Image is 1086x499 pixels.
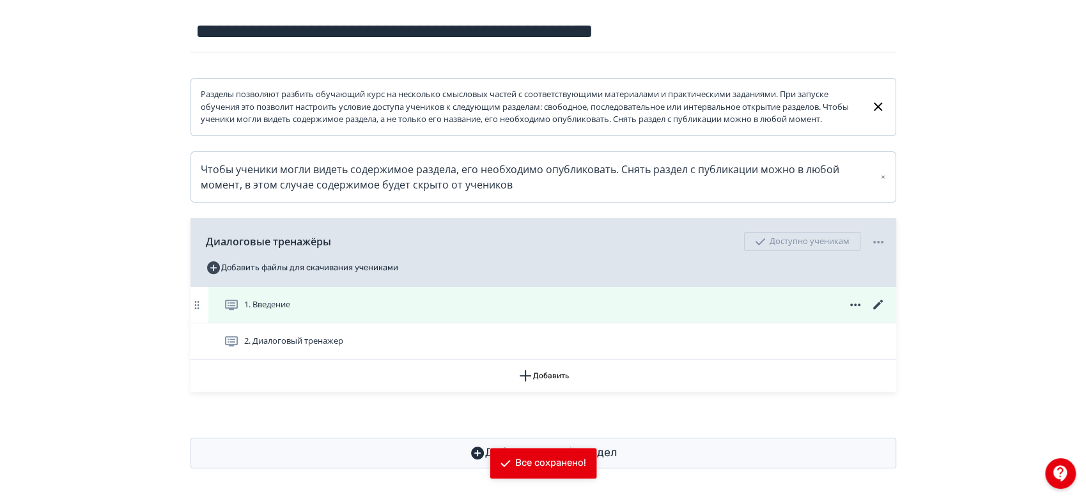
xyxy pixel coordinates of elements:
[190,360,896,392] button: Добавить
[190,323,896,360] div: 2. Диалоговый тренажер
[515,457,586,470] div: Все сохранено!
[744,232,860,251] div: Доступно ученикам
[244,298,290,311] span: 1. Введение
[244,335,343,348] span: 2. Диалоговый тренажер
[190,287,896,323] div: 1. Введение
[206,234,331,249] span: Диалоговые тренажёры
[201,162,886,192] div: Чтобы ученики могли видеть содержимое раздела, его необходимо опубликовать. Снять раздел с публик...
[190,438,896,468] button: Добавить новый раздел
[201,88,861,126] div: Разделы позволяют разбить обучающий курс на несколько смысловых частей с соответствующими материа...
[206,257,398,278] button: Добавить файлы для скачивания учениками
